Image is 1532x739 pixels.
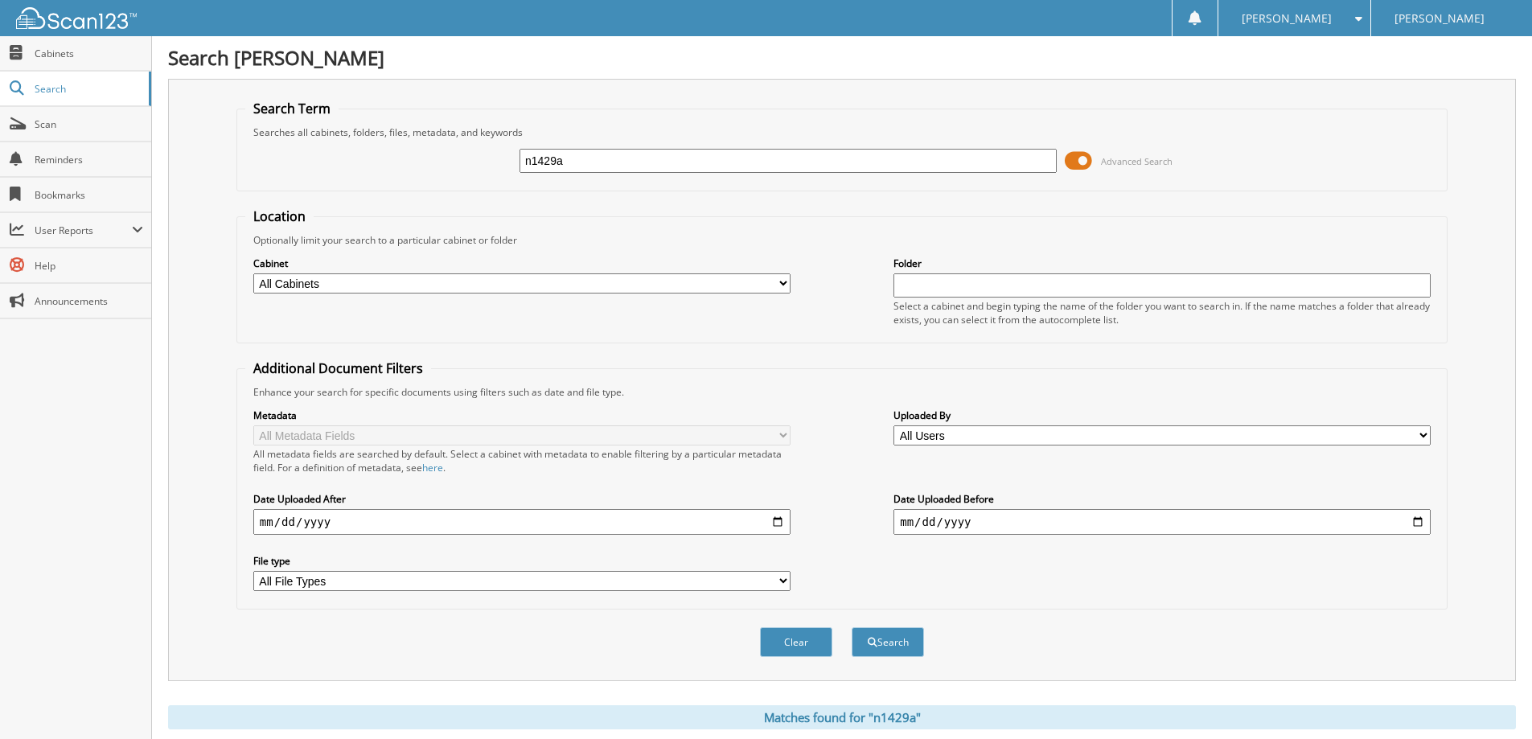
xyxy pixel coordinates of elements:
[35,47,143,60] span: Cabinets
[245,207,314,225] legend: Location
[1394,14,1485,23] span: [PERSON_NAME]
[1242,14,1332,23] span: [PERSON_NAME]
[35,153,143,166] span: Reminders
[893,299,1431,326] div: Select a cabinet and begin typing the name of the folder you want to search in. If the name match...
[1101,155,1173,167] span: Advanced Search
[893,409,1431,422] label: Uploaded By
[893,492,1431,506] label: Date Uploaded Before
[35,82,141,96] span: Search
[852,627,924,657] button: Search
[760,627,832,657] button: Clear
[253,409,791,422] label: Metadata
[168,44,1516,71] h1: Search [PERSON_NAME]
[16,7,137,29] img: scan123-logo-white.svg
[35,224,132,237] span: User Reports
[245,100,339,117] legend: Search Term
[253,492,791,506] label: Date Uploaded After
[35,294,143,308] span: Announcements
[253,509,791,535] input: start
[253,257,791,270] label: Cabinet
[893,257,1431,270] label: Folder
[245,125,1439,139] div: Searches all cabinets, folders, files, metadata, and keywords
[253,554,791,568] label: File type
[245,359,431,377] legend: Additional Document Filters
[253,447,791,474] div: All metadata fields are searched by default. Select a cabinet with metadata to enable filtering b...
[245,385,1439,399] div: Enhance your search for specific documents using filters such as date and file type.
[893,509,1431,535] input: end
[35,259,143,273] span: Help
[245,233,1439,247] div: Optionally limit your search to a particular cabinet or folder
[422,461,443,474] a: here
[35,117,143,131] span: Scan
[35,188,143,202] span: Bookmarks
[168,705,1516,729] div: Matches found for "n1429a"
